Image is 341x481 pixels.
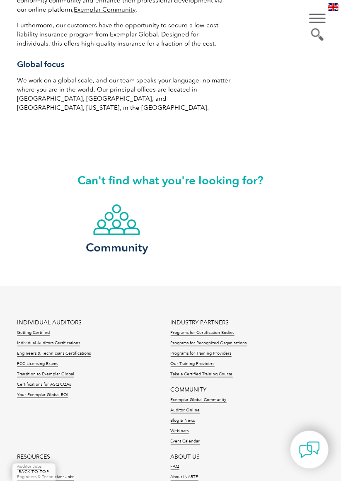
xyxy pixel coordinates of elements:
a: Individual Auditors Certifications [17,341,80,346]
h2: Can't find what you're looking for? [17,173,324,187]
a: Programs for Certification Bodies [171,330,235,336]
h3: Global focus [17,59,232,70]
img: contact-chat.png [299,440,320,460]
a: Getting Certified [17,330,50,336]
a: Programs for Recognized Organizations [171,341,247,346]
a: Your Exemplar Global ROI [17,392,68,398]
a: About iNARTE [171,475,198,481]
a: Auditor Online [171,408,200,413]
a: Webinars [171,428,189,434]
a: Community [75,204,158,253]
a: Certifications for ASQ CQAs [17,382,71,388]
a: Event Calendar [171,439,200,445]
p: We work on a global scale, and our team speaks your language, no matter where you are in the worl... [17,76,232,112]
a: Blog & News [171,418,195,424]
a: Engineers & Technicians Certifications [17,351,91,357]
a: INDUSTRY PARTNERS [171,319,229,326]
a: Our Training Providers [171,361,215,367]
a: FAQ [171,464,179,470]
a: FCC Licensing Exams [17,361,58,367]
a: INDIVIDUAL AUDITORS [17,319,82,326]
p: Furthermore, our customers have the opportunity to secure a low-cost liability insurance program ... [17,21,232,48]
a: Exemplar Community [74,6,135,13]
a: RESOURCES [17,453,50,460]
img: en [328,3,339,11]
a: Take a Certified Training Course [171,372,233,377]
h3: Community [83,242,151,253]
a: Programs for Training Providers [171,351,232,357]
a: BACK TO TOP [12,464,56,481]
a: ABOUT US [171,453,200,460]
a: Exemplar Global Community [171,397,227,403]
img: icon-community.webp [93,204,140,236]
a: Transition to Exemplar Global [17,372,74,377]
a: COMMUNITY [171,386,207,393]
